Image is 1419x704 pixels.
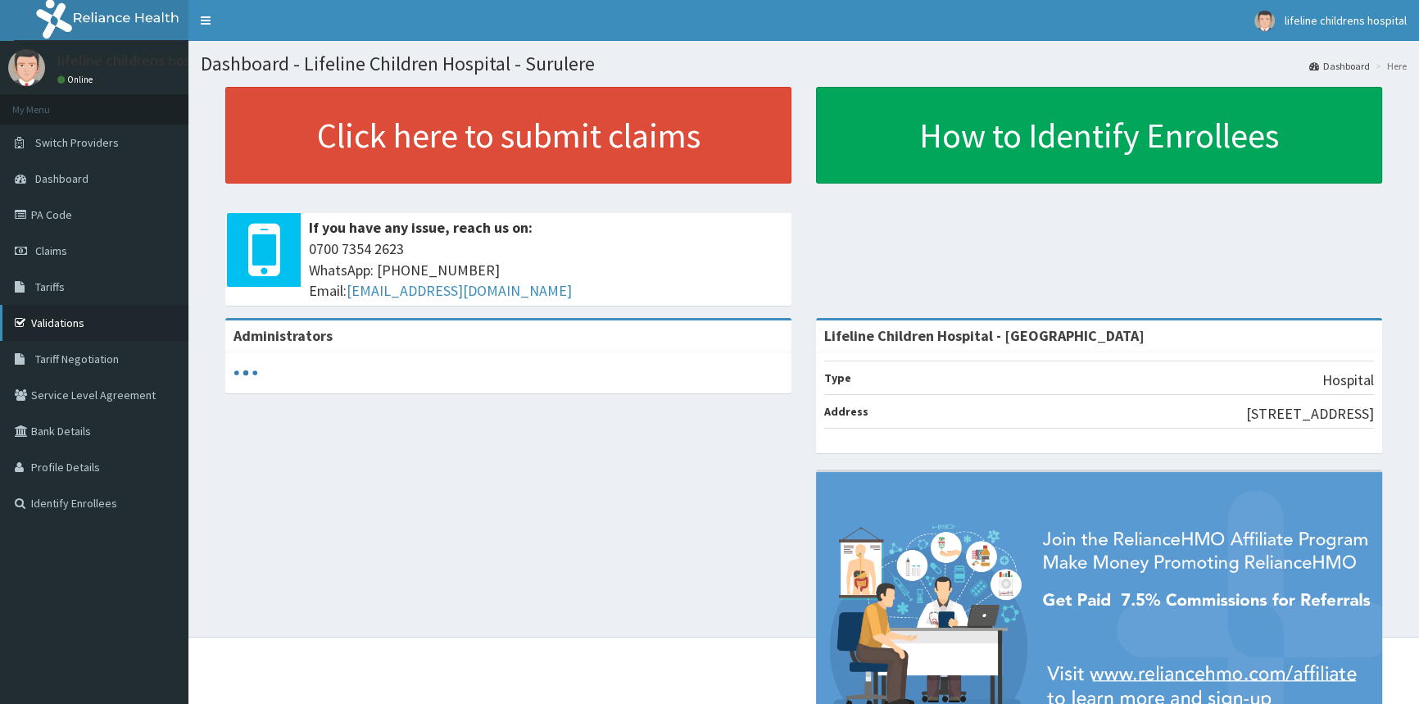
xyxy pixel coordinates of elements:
h1: Dashboard - Lifeline Children Hospital - Surulere [201,53,1407,75]
img: User Image [1254,11,1275,31]
b: Address [824,404,868,419]
p: [STREET_ADDRESS] [1246,403,1374,425]
strong: Lifeline Children Hospital - [GEOGRAPHIC_DATA] [824,326,1145,345]
span: Tariffs [35,279,65,294]
span: Claims [35,243,67,258]
a: How to Identify Enrollees [816,87,1382,184]
span: Tariff Negotiation [35,352,119,366]
span: Dashboard [35,171,88,186]
b: If you have any issue, reach us on: [309,218,533,237]
p: lifeline childrens hospital [57,53,220,68]
a: Dashboard [1309,59,1370,73]
b: Administrators [233,326,333,345]
li: Here [1371,59,1407,73]
span: lifeline childrens hospital [1285,13,1407,28]
p: Hospital [1322,370,1374,391]
a: Click here to submit claims [225,87,791,184]
img: User Image [8,49,45,86]
a: Online [57,74,97,85]
a: [EMAIL_ADDRESS][DOMAIN_NAME] [347,281,572,300]
span: Switch Providers [35,135,119,150]
svg: audio-loading [233,361,258,385]
span: 0700 7354 2623 WhatsApp: [PHONE_NUMBER] Email: [309,238,783,302]
b: Type [824,370,851,385]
